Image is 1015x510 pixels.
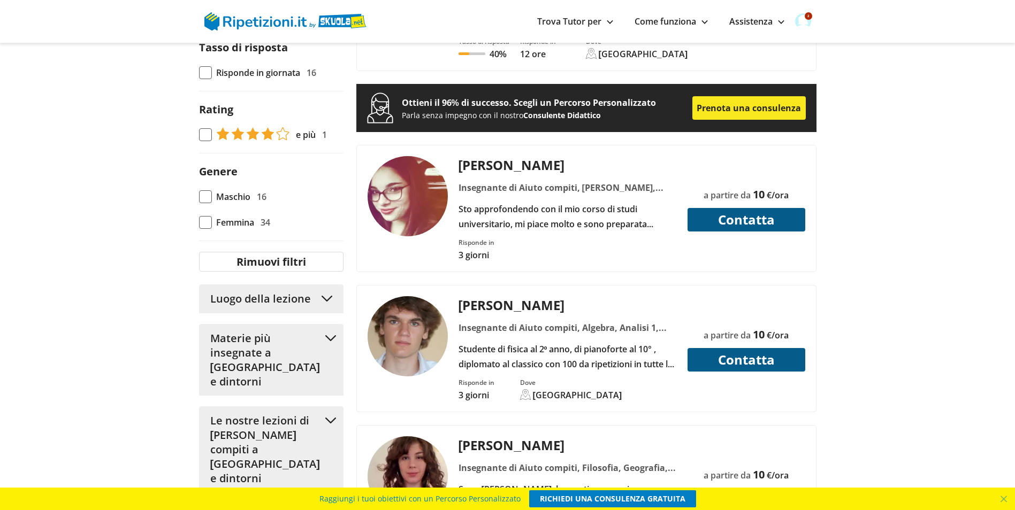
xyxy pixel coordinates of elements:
button: Contatta [688,348,805,372]
span: 1 [322,127,327,142]
span: 10 [753,467,765,482]
span: a partire da [704,469,751,481]
span: a partire da [704,329,751,341]
span: 2 [805,12,812,20]
img: tutor a Palermo - Gabriele [368,296,448,376]
div: Insegnante di Aiuto compiti, Algebra, Analisi 1, Biologia, Chimica, Filosofia, Fisica 1, Geometri... [454,320,681,335]
span: Materie più insegnate a [GEOGRAPHIC_DATA] e dintorni [210,331,320,389]
span: Consulente Didattico [523,110,601,120]
div: [PERSON_NAME] [454,436,681,454]
p: Parla senza impegno con il nostro [402,110,692,120]
p: 3 giorni [459,249,494,261]
span: a partire da [704,189,751,201]
div: [PERSON_NAME] [454,296,681,314]
span: Risponde in giornata [216,65,300,80]
a: Trova Tutor per [537,16,613,27]
div: Studente di fisica al 2º anno, di pianoforte al 10° , diplomato al classico con 100 da ripetizion... [454,342,681,372]
div: Dove [520,378,622,387]
div: Insegnante di Aiuto compiti, [PERSON_NAME], Geografia, Greco, Inglese, Italiano, Latino, Letterat... [454,180,681,195]
img: prenota una consulenza [367,92,393,123]
span: Maschio [216,189,250,204]
button: Rimuovi filtri [199,252,344,272]
span: €/ora [767,469,789,481]
img: user avatar [795,13,811,29]
span: Femmina [216,215,254,230]
a: Assistenza [729,16,784,27]
img: tasso di risposta 4+ [216,127,289,140]
span: €/ora [767,329,789,341]
div: [PERSON_NAME] [454,156,681,174]
span: 10 [753,187,765,202]
div: Sto approfondendo con il mio corso di studi universitario, mi piace molto e sono preparata nell'a... [454,202,681,231]
a: Come funziona [635,16,708,27]
p: 40% [490,48,507,60]
img: logo Skuola.net | Ripetizioni.it [204,12,367,30]
span: 10 [753,327,765,342]
span: 16 [307,65,316,80]
span: €/ora [767,189,789,201]
a: Prenota una consulenza [692,96,806,120]
span: e più [296,127,316,142]
p: Ottieni il 96% di successo. Scegli un Percorso Personalizzato [402,95,692,110]
button: Contatta [688,208,805,231]
p: 3 giorni [459,389,494,401]
img: tutor a Palermo - Federica [368,156,448,236]
a: logo Skuola.net | Ripetizioni.it [204,14,367,26]
div: Risponde in [459,238,494,247]
div: [GEOGRAPHIC_DATA] [533,389,622,401]
span: Le nostre lezioni di [PERSON_NAME] compiti a [GEOGRAPHIC_DATA] e dintorni [210,413,320,485]
div: Risponde in [459,378,494,387]
span: 16 [257,189,266,204]
label: Genere [199,164,238,179]
label: Tasso di risposta [199,40,288,55]
p: 12 ore [520,48,556,60]
span: Luogo della lezione [210,291,311,306]
a: RICHIEDI UNA CONSULENZA GRATUITA [529,490,696,507]
span: 34 [261,215,270,230]
div: [GEOGRAPHIC_DATA] [599,48,688,60]
div: Insegnante di Aiuto compiti, Filosofia, Geografia, Grammatica, Inglese, Italiano, Letteratura fra... [454,460,681,475]
span: Raggiungi i tuoi obiettivi con un Percorso Personalizzato [319,490,521,507]
label: Rating [199,102,233,117]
